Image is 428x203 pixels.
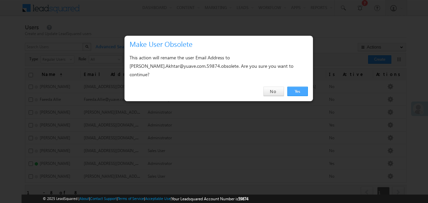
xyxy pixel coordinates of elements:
[118,196,144,201] a: Terms of Service
[130,53,308,79] div: This action will rename the user Email Address to [PERSON_NAME].Akhtar@yuave.com.59874.obsolete. ...
[287,87,308,96] a: Yes
[79,196,89,201] a: About
[130,38,311,50] h3: Make User Obsolete
[145,196,171,201] a: Acceptable Use
[43,196,248,202] span: © 2025 LeadSquared | | | | |
[172,196,248,201] span: Your Leadsquared Account Number is
[263,87,284,96] a: No
[90,196,117,201] a: Contact Support
[238,196,248,201] span: 59874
